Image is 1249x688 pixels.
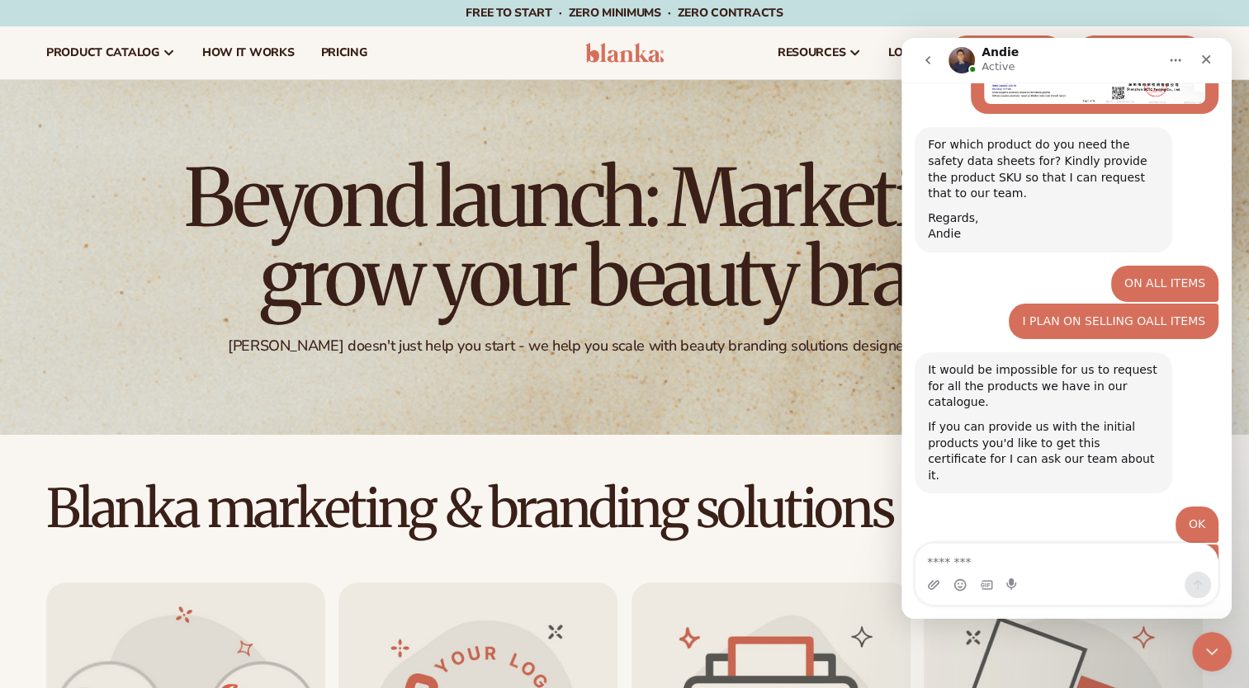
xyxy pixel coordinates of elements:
[778,46,845,59] span: resources
[466,5,783,21] span: Free to start · ZERO minimums · ZERO contracts
[307,26,380,79] a: pricing
[189,26,308,79] a: How It Works
[585,43,664,63] img: logo
[875,26,936,79] a: LOGIN
[33,26,189,79] a: product catalog
[1192,632,1232,672] iframe: Intercom live chat
[320,46,367,59] span: pricing
[46,46,159,59] span: product catalog
[949,35,1063,70] a: Dropship
[764,26,875,79] a: resources
[228,337,1021,356] div: [PERSON_NAME] doesn't just help you start - we help you scale with beauty branding solutions desi...
[202,46,295,59] span: How It Works
[888,46,923,59] span: LOGIN
[171,158,1079,317] h1: Beyond launch: Marketing to grow your beauty brand
[901,38,1232,619] iframe: Intercom live chat
[1076,35,1203,70] a: Wholesale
